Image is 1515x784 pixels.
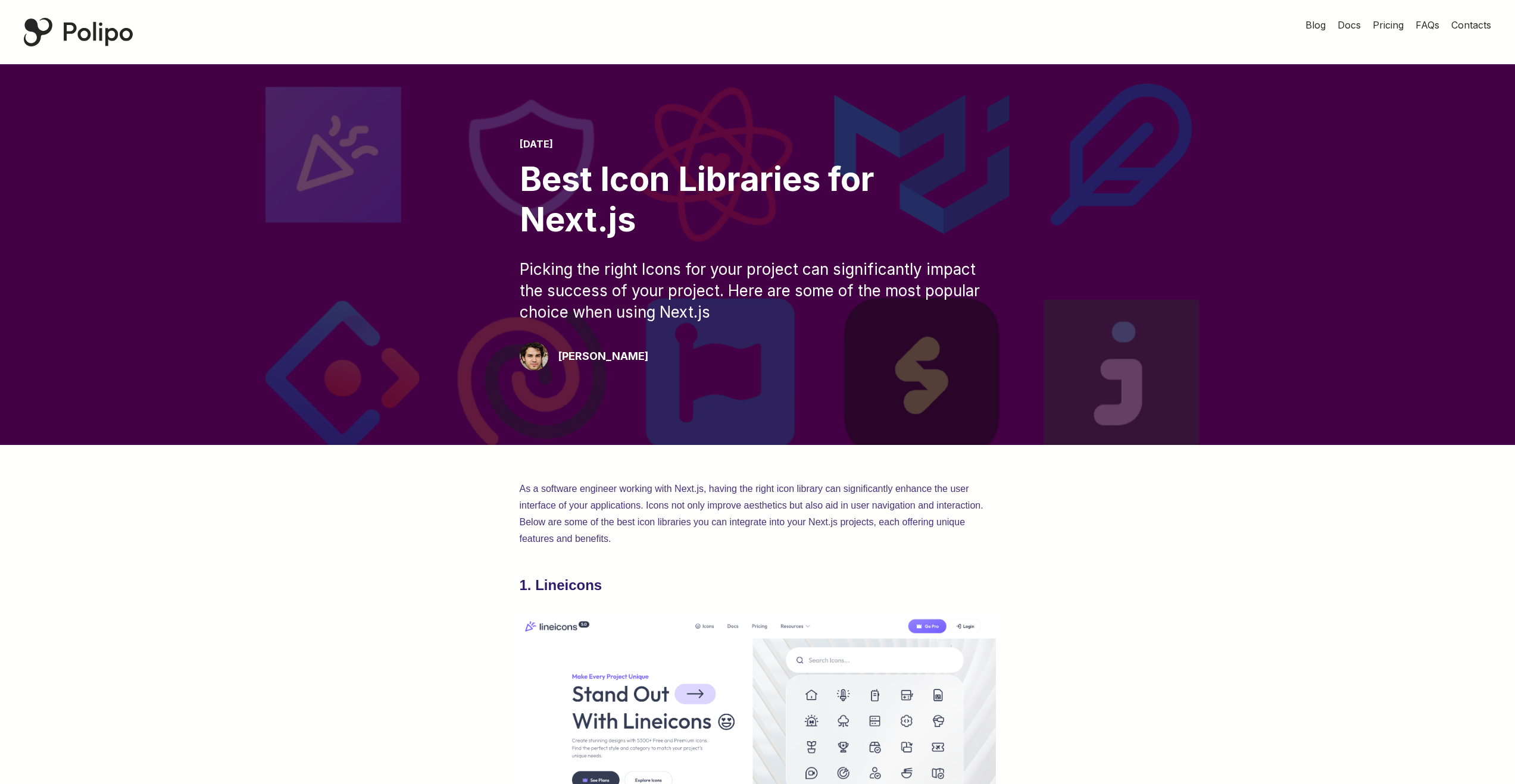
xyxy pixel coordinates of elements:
div: [PERSON_NAME] [558,348,648,365]
p: As a software engineer working with Next.js, having the right icon library can significantly enha... [520,481,996,547]
span: Contacts [1451,19,1491,31]
span: Blog [1305,19,1326,31]
a: Pricing [1373,18,1404,32]
time: [DATE] [520,138,553,150]
span: Pricing [1373,19,1404,31]
div: Picking the right Icons for your project can significantly impact the success of your project. He... [520,259,996,323]
span: Docs [1338,19,1361,31]
a: Docs [1338,18,1361,32]
a: Contacts [1451,18,1491,32]
h2: 1. Lineicons [520,576,996,595]
div: Best Icon Libraries for Next.js [520,159,996,239]
a: FAQs [1416,18,1439,32]
img: Giorgio Pari Polipo [520,342,548,371]
span: FAQs [1416,19,1439,31]
a: Blog [1305,18,1326,32]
